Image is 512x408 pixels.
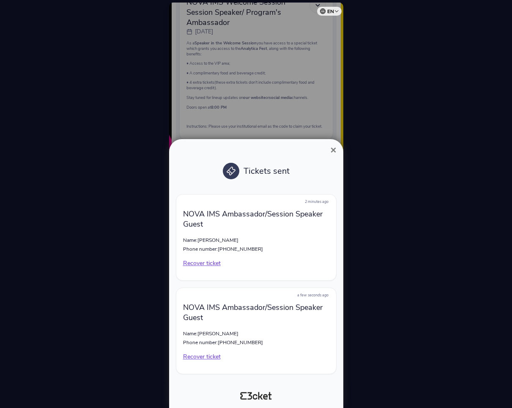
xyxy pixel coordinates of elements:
[218,246,263,252] span: [PHONE_NUMBER]
[183,353,329,361] p: Recover ticket
[183,237,329,244] p: Name:
[183,339,329,346] p: Phone number:
[183,259,329,268] p: Recover ticket
[297,293,329,298] span: a few seconds ago
[330,144,336,156] span: ×
[197,237,238,244] span: [PERSON_NAME]
[305,199,329,204] span: 2 minutes ago
[244,165,290,177] span: Tickets sent
[218,339,263,346] span: [PHONE_NUMBER]
[183,246,329,252] p: Phone number:
[183,302,329,323] p: NOVA IMS Ambassador/Session Speaker Guest
[197,330,238,337] span: [PERSON_NAME]
[183,330,329,337] p: Name:
[183,209,329,229] p: NOVA IMS Ambassador/Session Speaker Guest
